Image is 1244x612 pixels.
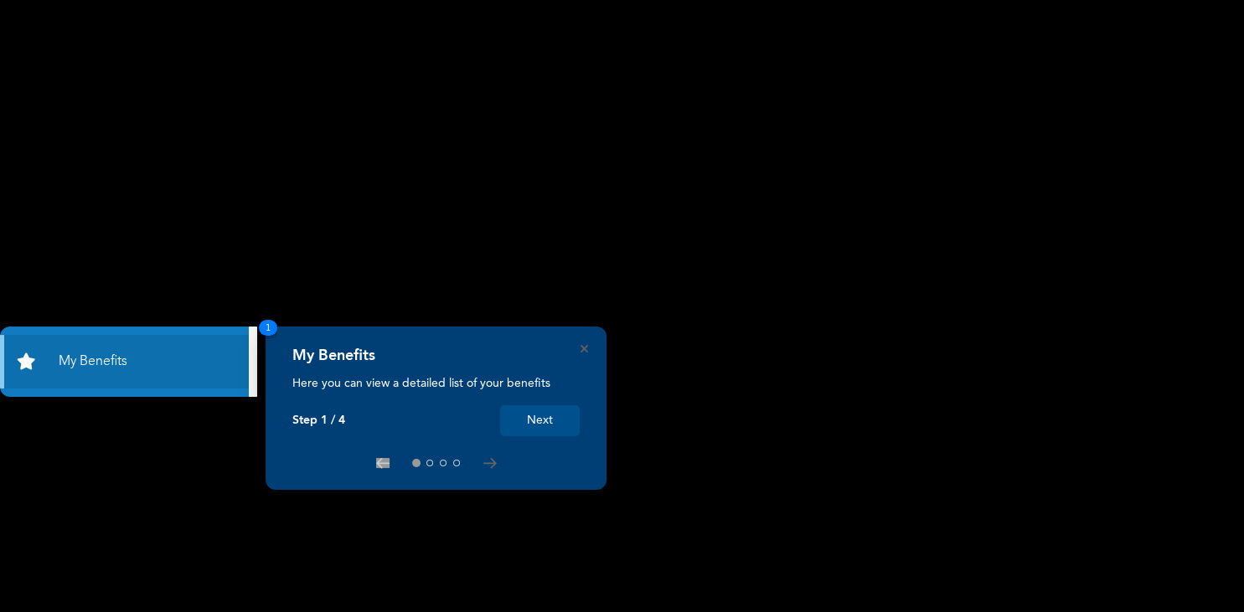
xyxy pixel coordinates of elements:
[259,320,277,336] span: 1
[292,414,345,428] p: Step 1 / 4
[581,345,588,352] button: Close
[292,375,580,392] p: Here you can view a detailed list of your benefits
[500,405,580,436] button: Next
[292,347,375,365] h4: My Benefits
